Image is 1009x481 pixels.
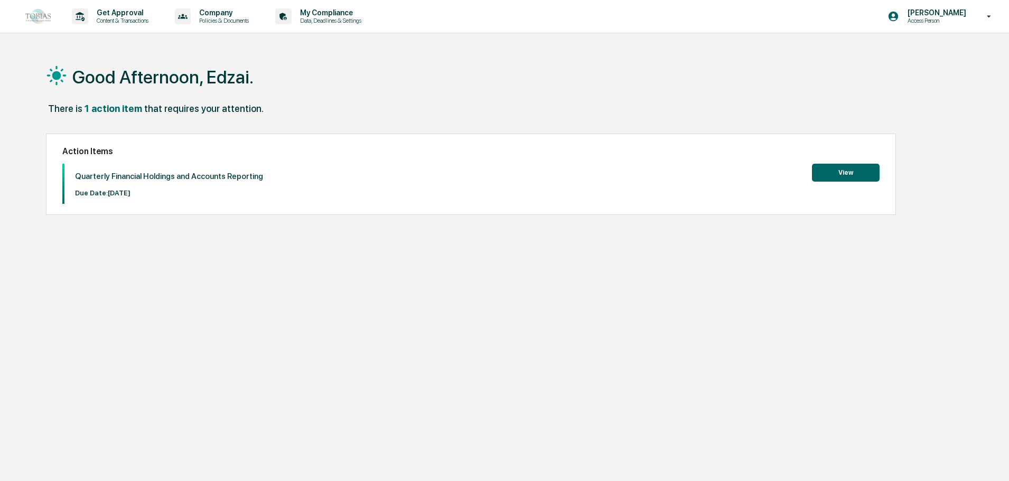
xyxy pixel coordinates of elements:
h2: Action Items [62,146,880,156]
p: Data, Deadlines & Settings [292,17,367,24]
p: Content & Transactions [88,17,154,24]
button: View [812,164,880,182]
p: Due Date: [DATE] [75,189,263,197]
div: There is [48,103,82,114]
img: logo [25,9,51,23]
p: My Compliance [292,8,367,17]
p: Policies & Documents [191,17,254,24]
p: Quarterly Financial Holdings and Accounts Reporting [75,172,263,181]
div: that requires your attention. [144,103,264,114]
p: [PERSON_NAME] [899,8,971,17]
div: 1 action item [85,103,142,114]
h1: Good Afternoon, Edzai. [72,67,254,88]
a: View [812,167,880,177]
p: Access Person [899,17,971,24]
p: Company [191,8,254,17]
p: Get Approval [88,8,154,17]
